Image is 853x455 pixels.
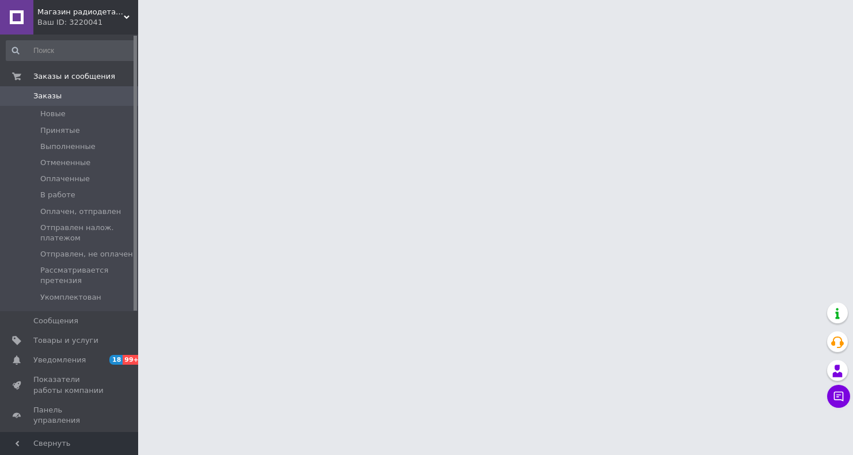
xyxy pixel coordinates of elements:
span: Принятые [40,125,80,136]
span: Выполненные [40,142,96,152]
span: 18 [109,355,123,365]
span: Товары и услуги [33,335,98,346]
span: Сообщения [33,316,78,326]
span: Новые [40,109,66,119]
span: Оплаченные [40,174,90,184]
span: Магазин радиодеталей Реостат [37,7,124,17]
span: Отправлен налож. платежом [40,223,135,243]
span: 99+ [123,355,142,365]
span: Отмененные [40,158,90,168]
button: Чат с покупателем [827,385,850,408]
span: Уведомления [33,355,86,365]
span: Показатели работы компании [33,374,106,395]
span: Панель управления [33,405,106,426]
span: Заказы и сообщения [33,71,115,82]
div: Ваш ID: 3220041 [37,17,138,28]
input: Поиск [6,40,136,61]
span: Оплачен, отправлен [40,207,121,217]
span: Отправлен, не оплачен [40,249,133,259]
span: В работе [40,190,75,200]
span: Заказы [33,91,62,101]
span: Рассматривается претензия [40,265,135,286]
span: Укомплектован [40,292,101,303]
